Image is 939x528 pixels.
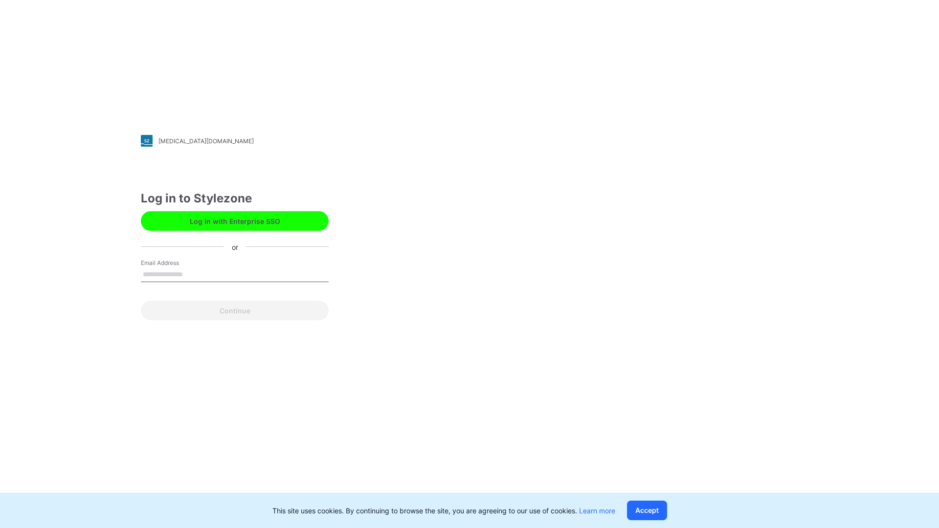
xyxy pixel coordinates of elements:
[141,135,153,147] img: stylezone-logo.562084cfcfab977791bfbf7441f1a819.svg
[158,137,254,145] div: [MEDICAL_DATA][DOMAIN_NAME]
[792,24,915,42] img: browzwear-logo.e42bd6dac1945053ebaf764b6aa21510.svg
[272,506,615,516] p: This site uses cookies. By continuing to browse the site, you are agreeing to our use of cookies.
[141,259,209,267] label: Email Address
[141,190,329,207] div: Log in to Stylezone
[224,242,246,252] div: or
[579,506,615,515] a: Learn more
[141,135,329,147] a: [MEDICAL_DATA][DOMAIN_NAME]
[627,501,667,520] button: Accept
[141,211,329,231] button: Log in with Enterprise SSO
